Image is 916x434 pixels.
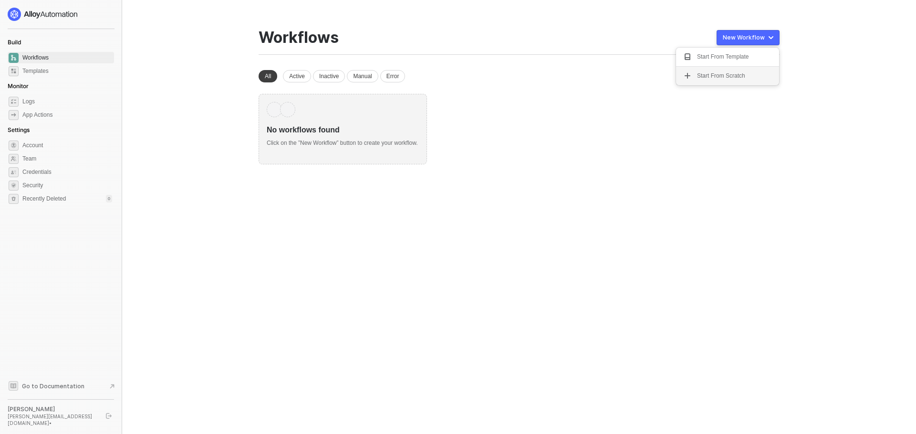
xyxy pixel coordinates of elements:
div: Manual [347,70,378,82]
span: Security [22,180,112,191]
span: Build [8,39,21,46]
span: Workflows [22,52,112,63]
span: Logs [22,96,112,107]
div: All [259,70,277,82]
span: Team [22,153,112,164]
span: credentials [9,167,19,177]
span: settings [9,141,19,151]
span: document-arrow [107,382,117,391]
span: Templates [22,65,112,77]
span: settings [9,194,19,204]
span: team [9,154,19,164]
div: Start From Template [697,52,749,61]
span: Account [22,140,112,151]
span: marketplace [9,66,19,76]
span: Settings [8,126,30,133]
a: logo [8,8,114,21]
div: Click on the ”New Workflow” button to create your workflow. [267,135,419,147]
div: App Actions [22,111,52,119]
span: Recently Deleted [22,195,66,203]
div: Active [283,70,311,82]
a: Knowledge Base [8,380,114,392]
div: Start From Scratch [697,71,745,81]
span: logout [106,413,112,419]
div: Workflows [259,29,339,47]
button: New Workflow [717,30,780,45]
div: Error [380,70,406,82]
span: icon-app-actions [9,110,19,120]
div: New Workflow [723,34,765,41]
div: [PERSON_NAME][EMAIL_ADDRESS][DOMAIN_NAME] • [8,413,97,426]
span: Credentials [22,166,112,178]
span: documentation [9,381,18,391]
span: Monitor [8,82,29,90]
span: icon-logs [9,97,19,107]
span: dashboard [9,53,19,63]
div: Inactive [313,70,345,82]
span: Go to Documentation [22,382,84,390]
div: 0 [106,195,112,202]
span: security [9,181,19,191]
img: logo [8,8,78,21]
div: No workflows found [267,117,419,135]
div: [PERSON_NAME] [8,405,97,413]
